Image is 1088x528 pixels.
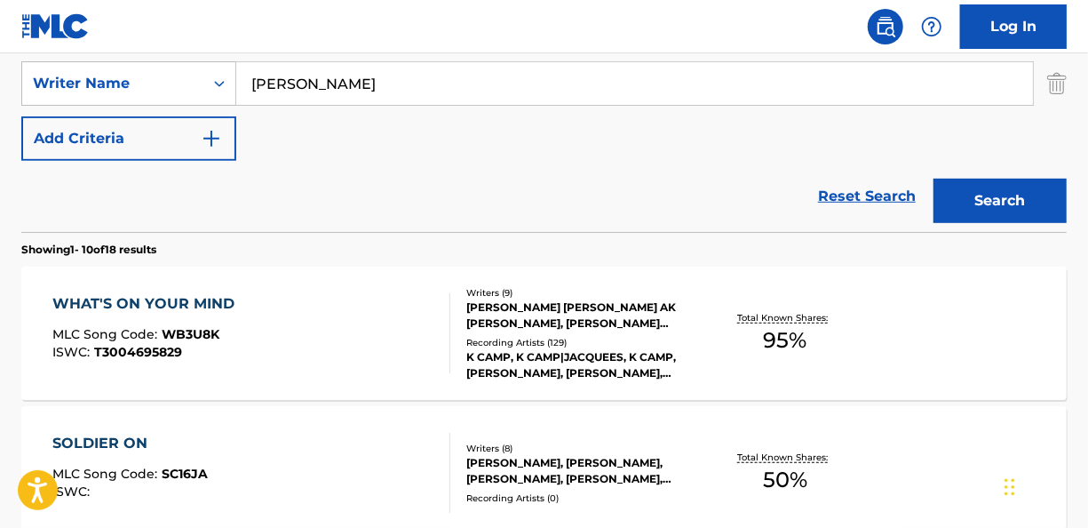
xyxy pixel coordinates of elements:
img: help [921,16,942,37]
span: 95 % [763,324,806,356]
div: [PERSON_NAME] [PERSON_NAME] AK [PERSON_NAME], [PERSON_NAME] [PERSON_NAME] [PERSON_NAME], [PERSON_... [467,300,699,332]
a: Log In [960,4,1067,49]
div: Writer Name [33,73,193,94]
iframe: Chat Widget [999,443,1088,528]
div: Writers ( 8 ) [467,442,699,455]
div: [PERSON_NAME], [PERSON_NAME], [PERSON_NAME], [PERSON_NAME], [PERSON_NAME], [PERSON_NAME], [PERSON... [467,455,699,487]
form: Search Form [21,6,1067,232]
img: 9d2ae6d4665cec9f34b9.svg [201,128,222,149]
p: Total Known Shares: [737,311,832,324]
div: WHAT'S ON YOUR MIND [52,293,243,315]
button: Add Criteria [21,116,236,161]
p: Total Known Shares: [737,451,832,464]
div: K CAMP, K CAMP|JACQUEES, K CAMP, [PERSON_NAME], [PERSON_NAME], [PERSON_NAME] B, K CAMP, [GEOGRAPH... [467,349,699,381]
span: T3004695829 [94,344,182,360]
div: Drag [1005,460,1015,514]
div: Recording Artists ( 0 ) [467,492,699,505]
span: ISWC : [52,484,94,500]
a: Public Search [868,9,903,44]
div: Help [914,9,949,44]
div: Writers ( 9 ) [467,286,699,300]
span: ISWC : [52,344,94,360]
p: Showing 1 - 10 of 18 results [21,242,156,258]
span: MLC Song Code : [52,466,162,482]
span: MLC Song Code : [52,326,162,342]
button: Search [933,179,1067,223]
span: 50 % [763,464,807,496]
div: SOLDIER ON [52,433,208,454]
div: Recording Artists ( 129 ) [467,336,699,349]
img: search [875,16,896,37]
span: WB3U8K [162,326,219,342]
a: Reset Search [809,177,925,216]
img: Delete Criterion [1047,61,1067,106]
span: SC16JA [162,466,208,482]
a: WHAT'S ON YOUR MINDMLC Song Code:WB3U8KISWC:T3004695829Writers (9)[PERSON_NAME] [PERSON_NAME] AK ... [21,267,1067,400]
img: MLC Logo [21,13,90,39]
